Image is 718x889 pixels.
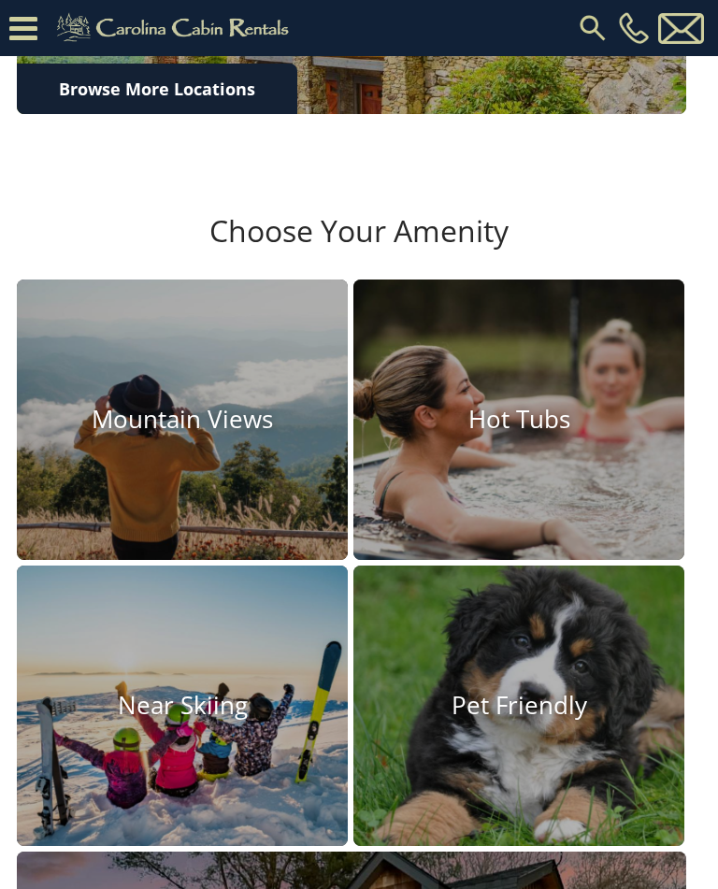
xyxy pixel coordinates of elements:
[17,566,348,846] a: Near Skiing
[17,405,348,434] h4: Mountain Views
[353,405,684,434] h4: Hot Tubs
[14,213,704,279] h3: Choose Your Amenity
[353,691,684,720] h4: Pet Friendly
[17,280,348,560] a: Mountain Views
[17,691,348,720] h4: Near Skiing
[47,9,305,47] img: Khaki-logo.png
[17,64,297,114] a: Browse More Locations
[576,11,610,45] img: search-regular.svg
[353,280,684,560] a: Hot Tubs
[353,566,684,846] a: Pet Friendly
[614,12,653,44] a: [PHONE_NUMBER]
